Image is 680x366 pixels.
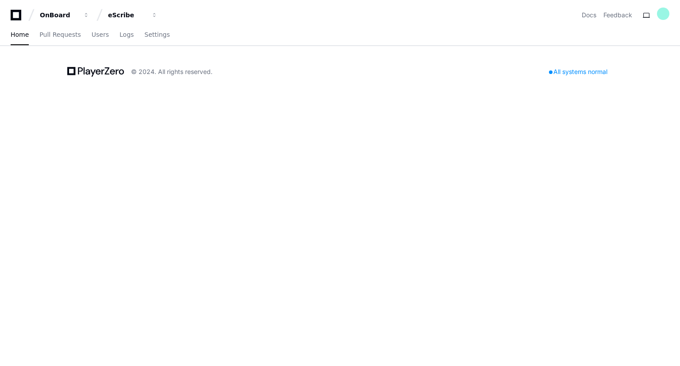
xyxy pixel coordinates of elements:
a: Logs [120,25,134,45]
span: Logs [120,32,134,37]
div: All systems normal [544,66,613,78]
a: Docs [582,11,596,19]
button: eScribe [104,7,161,23]
span: Home [11,32,29,37]
span: Pull Requests [39,32,81,37]
a: Home [11,25,29,45]
button: OnBoard [36,7,93,23]
div: © 2024. All rights reserved. [131,67,212,76]
a: Pull Requests [39,25,81,45]
span: Settings [144,32,170,37]
span: Users [92,32,109,37]
a: Users [92,25,109,45]
a: Settings [144,25,170,45]
button: Feedback [603,11,632,19]
div: OnBoard [40,11,78,19]
div: eScribe [108,11,146,19]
